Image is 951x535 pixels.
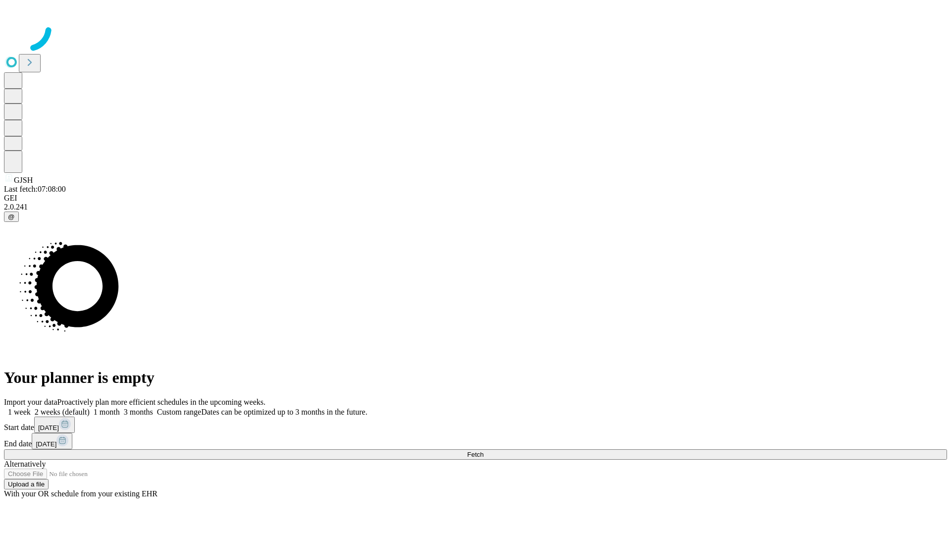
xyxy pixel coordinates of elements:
[4,398,57,406] span: Import your data
[4,479,49,489] button: Upload a file
[157,408,201,416] span: Custom range
[8,213,15,220] span: @
[4,212,19,222] button: @
[4,489,158,498] span: With your OR schedule from your existing EHR
[94,408,120,416] span: 1 month
[57,398,265,406] span: Proactively plan more efficient schedules in the upcoming weeks.
[124,408,153,416] span: 3 months
[4,185,66,193] span: Last fetch: 07:08:00
[32,433,72,449] button: [DATE]
[4,460,46,468] span: Alternatively
[35,408,90,416] span: 2 weeks (default)
[34,417,75,433] button: [DATE]
[4,194,947,203] div: GEI
[8,408,31,416] span: 1 week
[14,176,33,184] span: GJSH
[38,424,59,431] span: [DATE]
[36,440,56,448] span: [DATE]
[201,408,367,416] span: Dates can be optimized up to 3 months in the future.
[467,451,483,458] span: Fetch
[4,417,947,433] div: Start date
[4,369,947,387] h1: Your planner is empty
[4,203,947,212] div: 2.0.241
[4,449,947,460] button: Fetch
[4,433,947,449] div: End date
